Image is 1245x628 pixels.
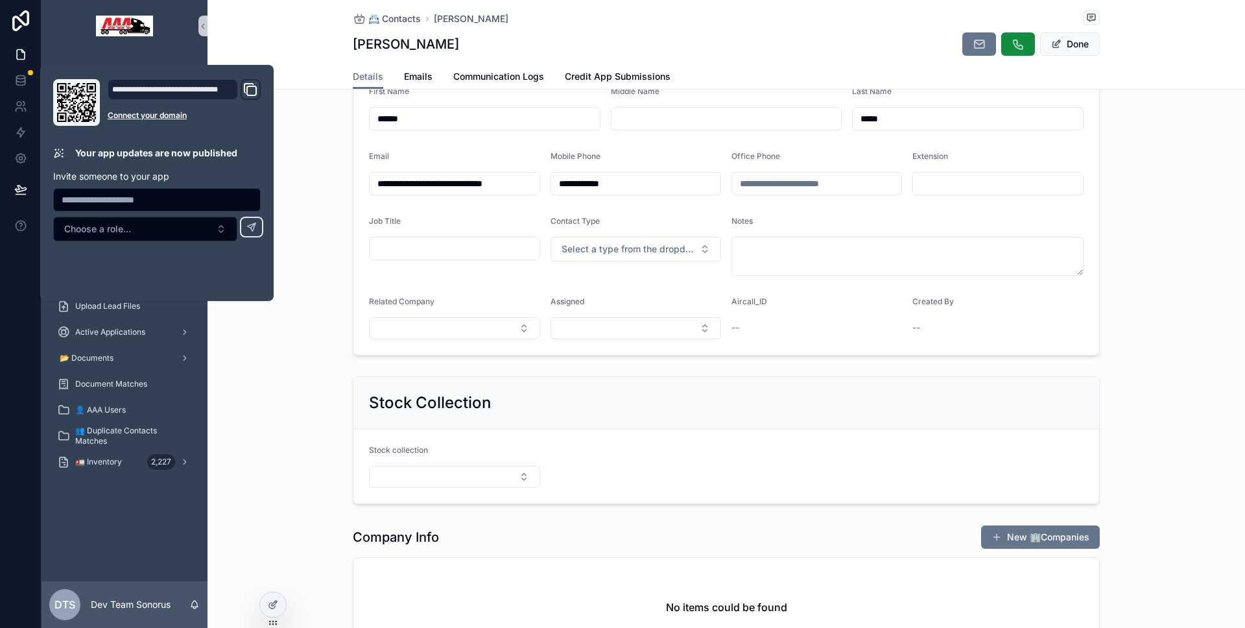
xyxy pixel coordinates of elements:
span: First Name [369,86,409,96]
span: -- [912,321,920,334]
span: Created By [912,296,954,306]
span: Related Company [369,296,434,306]
span: 📂 Documents [60,353,113,363]
span: Contact Type [551,216,600,226]
span: Aircall_ID [731,296,767,306]
button: Done [1040,32,1100,56]
span: Email [369,151,389,161]
span: Notes [731,216,753,226]
a: Connect your domain [108,110,261,121]
div: scrollable content [41,52,207,490]
a: [PERSON_NAME] [434,12,508,25]
a: Details [353,65,383,90]
span: Upload Lead Files [75,301,140,311]
span: Assigned [551,296,584,306]
span: Select a type from the dropdown [562,243,695,256]
div: 2,227 [147,454,175,470]
button: Select Button [369,466,540,488]
span: Office Phone [731,151,780,161]
span: 🚛 Inventory [75,457,122,467]
a: Active Applications [49,320,200,344]
span: Job Title [369,216,401,226]
h1: Company Info [353,528,439,546]
h2: Stock Collection [369,392,491,413]
p: Your app updates are now published [75,147,237,160]
h1: [PERSON_NAME] [353,35,459,53]
div: Domain and Custom Link [108,79,261,126]
a: 📂 Documents [49,346,200,370]
a: 📇 Contacts [353,12,421,25]
a: Credit App Submissions [565,65,670,91]
a: 🚛 Inventory2,227 [49,450,200,474]
span: Extension [912,151,948,161]
span: Credit App Submissions [565,70,670,83]
p: Dev Team Sonorus [91,598,171,611]
img: App logo [96,16,153,36]
span: Details [353,70,383,83]
p: Invite someone to your app [53,170,261,183]
span: 📇 Contacts [368,12,421,25]
a: Home [49,61,200,84]
a: 👥 Duplicate Contacts Matches [49,424,200,448]
span: Active Applications [75,327,145,337]
span: 👥 Duplicate Contacts Matches [75,426,187,446]
a: 👤 AAA Users [49,398,200,422]
a: Communication Logs [453,65,544,91]
span: Emails [404,70,433,83]
a: Document Matches [49,372,200,396]
span: Document Matches [75,379,147,389]
a: Upload Lead Files [49,295,200,318]
button: Select Button [53,217,237,241]
span: Stock collection [369,445,428,455]
a: Emails [404,65,433,91]
span: DTS [54,597,75,612]
h2: No items could be found [666,599,787,615]
button: Select Button [551,317,722,339]
span: Choose a role... [64,223,131,235]
span: Last Name [852,86,892,96]
span: 👤 AAA Users [75,405,126,415]
button: Select Button [369,317,540,339]
span: Middle Name [611,86,659,96]
span: -- [731,321,739,334]
button: Select Button [551,237,722,261]
span: Mobile Phone [551,151,600,161]
button: New 🏢Companies [981,525,1100,549]
span: Communication Logs [453,70,544,83]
